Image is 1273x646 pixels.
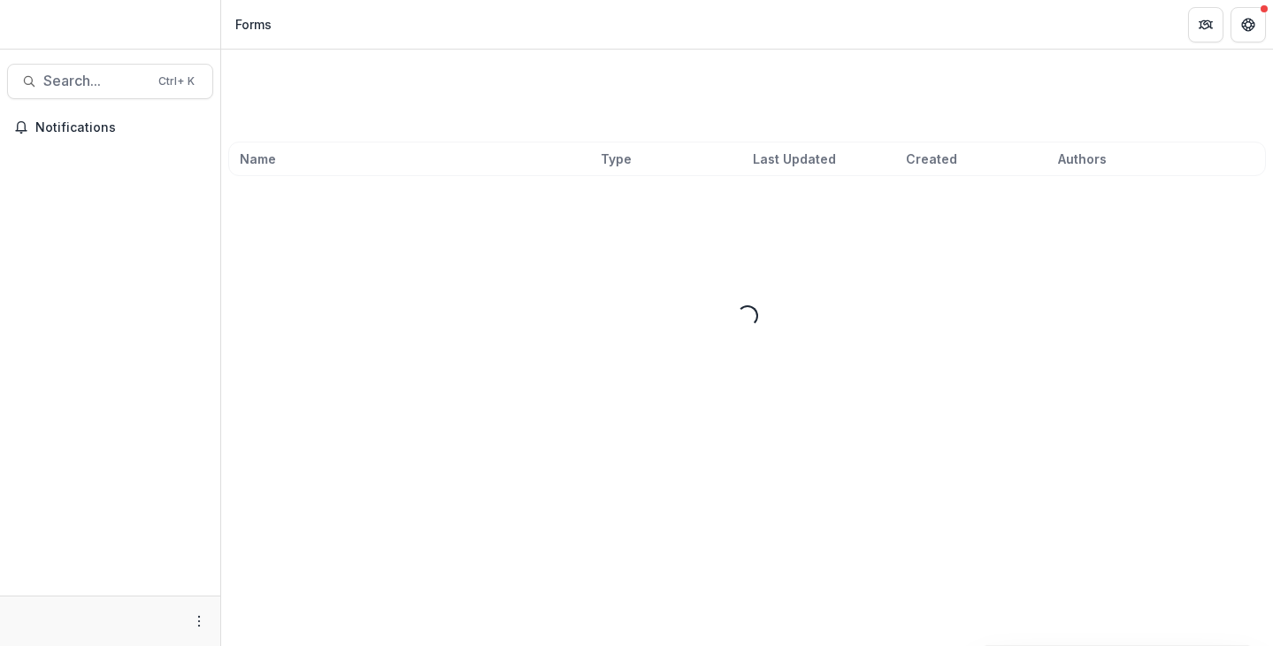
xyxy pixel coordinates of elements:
[1231,7,1266,42] button: Get Help
[240,150,276,168] span: Name
[155,72,198,91] div: Ctrl + K
[906,150,957,168] span: Created
[7,64,213,99] button: Search...
[235,15,272,34] div: Forms
[1058,150,1107,168] span: Authors
[601,150,632,168] span: Type
[228,12,279,37] nav: breadcrumb
[35,120,206,135] span: Notifications
[188,611,210,632] button: More
[7,113,213,142] button: Notifications
[1188,7,1223,42] button: Partners
[43,73,148,89] span: Search...
[753,150,836,168] span: Last Updated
